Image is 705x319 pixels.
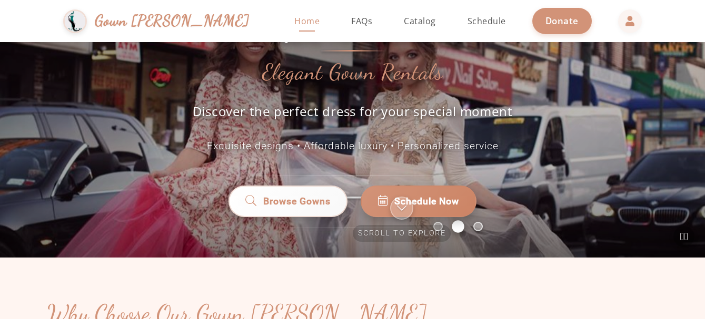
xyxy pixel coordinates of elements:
span: Donate [545,15,579,27]
span: Home [294,15,320,27]
h2: Elegant Gown Rentals [262,60,443,85]
img: Gown Gmach Logo [63,9,87,33]
span: Gown [PERSON_NAME] [95,9,249,32]
a: Donate [532,8,592,34]
span: Schedule Now [394,194,459,208]
a: Gown [PERSON_NAME] [63,7,260,36]
span: Scroll to explore [353,225,451,242]
span: Catalog [404,15,436,27]
span: Browse Gowns [263,194,331,208]
p: Discover the perfect dress for your special moment [182,102,524,128]
span: FAQs [351,15,372,27]
p: Exquisite designs • Affordable luxury • Personalized service [116,139,590,154]
span: Schedule [468,15,506,27]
